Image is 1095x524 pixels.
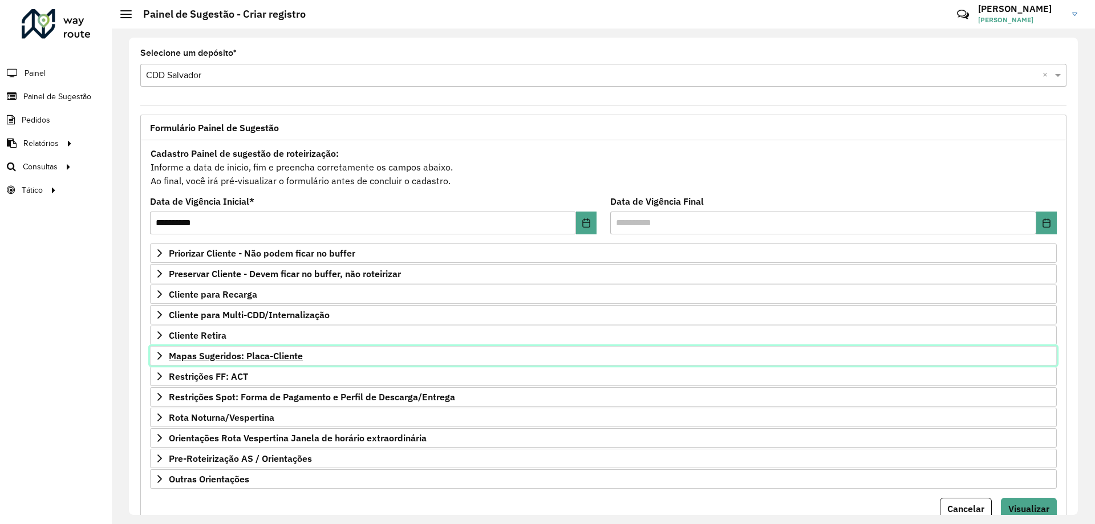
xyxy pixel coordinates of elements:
a: Orientações Rota Vespertina Janela de horário extraordinária [150,428,1057,448]
a: Mapas Sugeridos: Placa-Cliente [150,346,1057,365]
span: Painel de Sugestão [23,91,91,103]
span: Orientações Rota Vespertina Janela de horário extraordinária [169,433,427,442]
span: Cliente para Multi-CDD/Internalização [169,310,330,319]
a: Pre-Roteirização AS / Orientações [150,449,1057,468]
span: Tático [22,184,43,196]
a: Restrições FF: ACT [150,367,1057,386]
a: Preservar Cliente - Devem ficar no buffer, não roteirizar [150,264,1057,283]
a: Outras Orientações [150,469,1057,489]
span: Formulário Painel de Sugestão [150,123,279,132]
span: Cancelar [947,503,984,514]
span: Restrições FF: ACT [169,372,248,381]
label: Data de Vigência Final [610,194,704,208]
button: Visualizar [1001,498,1057,519]
span: Consultas [23,161,58,173]
span: Cliente para Recarga [169,290,257,299]
div: Informe a data de inicio, fim e preencha corretamente os campos abaixo. Ao final, você irá pré-vi... [150,146,1057,188]
a: Cliente para Recarga [150,285,1057,304]
span: Relatórios [23,137,59,149]
a: Restrições Spot: Forma de Pagamento e Perfil de Descarga/Entrega [150,387,1057,407]
span: Preservar Cliente - Devem ficar no buffer, não roteirizar [169,269,401,278]
span: Priorizar Cliente - Não podem ficar no buffer [169,249,355,258]
span: Cliente Retira [169,331,226,340]
span: Mapas Sugeridos: Placa-Cliente [169,351,303,360]
span: Outras Orientações [169,474,249,484]
strong: Cadastro Painel de sugestão de roteirização: [151,148,339,159]
span: Restrições Spot: Forma de Pagamento e Perfil de Descarga/Entrega [169,392,455,401]
a: Priorizar Cliente - Não podem ficar no buffer [150,243,1057,263]
label: Data de Vigência Inicial [150,194,254,208]
button: Cancelar [940,498,992,519]
label: Selecione um depósito [140,46,237,60]
h2: Painel de Sugestão - Criar registro [132,8,306,21]
span: [PERSON_NAME] [978,15,1064,25]
a: Cliente para Multi-CDD/Internalização [150,305,1057,324]
span: Rota Noturna/Vespertina [169,413,274,422]
button: Choose Date [1036,212,1057,234]
h3: [PERSON_NAME] [978,3,1064,14]
span: Visualizar [1008,503,1049,514]
span: Pre-Roteirização AS / Orientações [169,454,312,463]
a: Rota Noturna/Vespertina [150,408,1057,427]
a: Cliente Retira [150,326,1057,345]
span: Clear all [1043,68,1052,82]
span: Painel [25,67,46,79]
span: Pedidos [22,114,50,126]
a: Contato Rápido [951,2,975,27]
button: Choose Date [576,212,597,234]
